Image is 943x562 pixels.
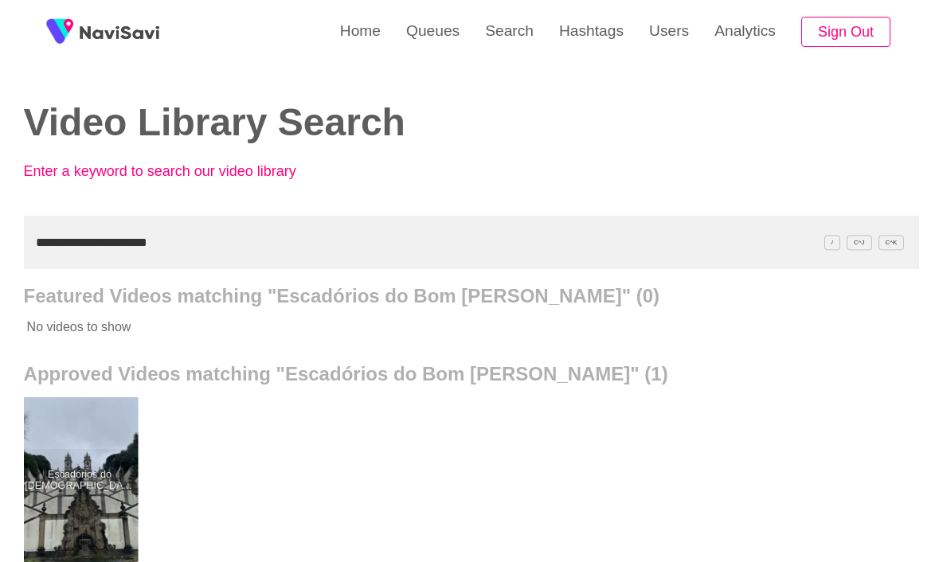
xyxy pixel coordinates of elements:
[24,401,139,560] a: Escadórios do [DEMOGRAPHIC_DATA][PERSON_NAME]Escadórios do Bom Jesus
[80,24,159,40] img: fireSpot
[824,235,840,250] span: /
[801,17,890,48] button: Sign Out
[24,163,374,180] p: Enter a keyword to search our video library
[878,235,905,250] span: C^K
[847,235,872,250] span: C^J
[24,307,830,347] p: No videos to show
[24,285,920,307] h2: Featured Videos matching "Escadórios do Bom [PERSON_NAME]" (0)
[24,363,920,385] h2: Approved Videos matching "Escadórios do Bom [PERSON_NAME]" (1)
[24,102,448,144] h2: Video Library Search
[40,12,80,52] img: fireSpot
